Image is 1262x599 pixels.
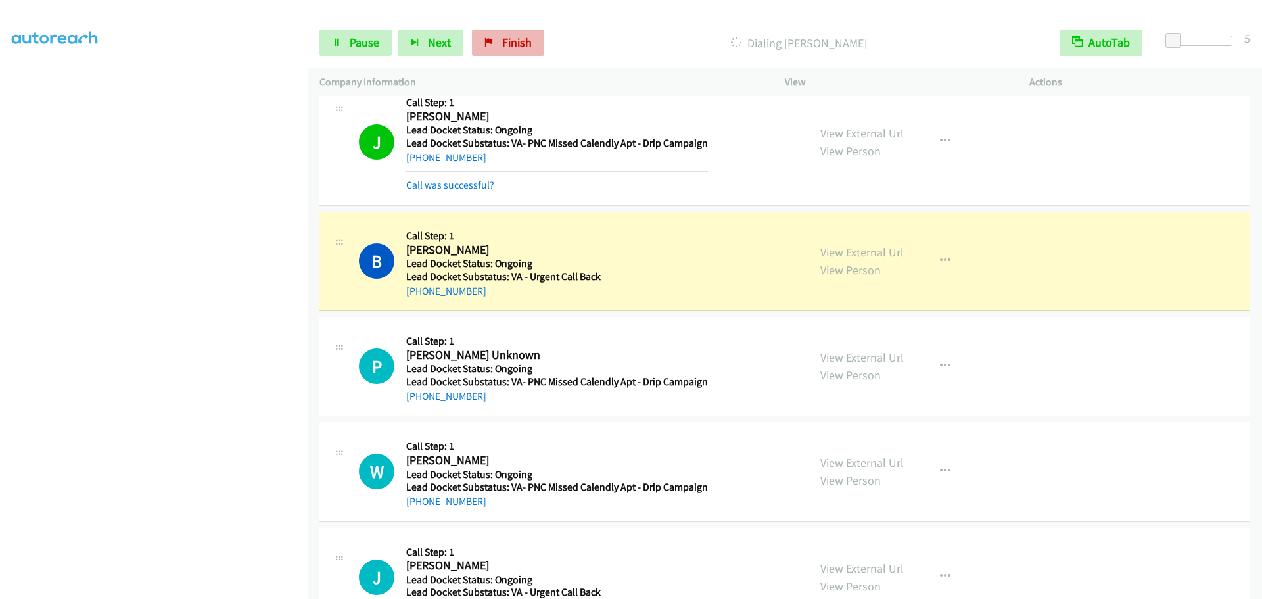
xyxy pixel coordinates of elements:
div: The call is yet to be attempted [359,454,394,489]
h1: P [359,348,394,384]
p: Actions [1029,74,1250,90]
a: View External Url [820,561,904,576]
h2: [PERSON_NAME] [406,109,708,124]
span: Pause [350,35,379,50]
a: [PHONE_NUMBER] [406,390,486,402]
a: Pause [319,30,392,56]
a: View Person [820,143,881,158]
a: View Person [820,579,881,594]
a: [PHONE_NUMBER] [406,495,486,508]
h2: [PERSON_NAME] [406,558,601,573]
h5: Call Step: 1 [406,440,708,453]
h5: Lead Docket Status: Ongoing [406,257,601,270]
div: Delay between calls (in seconds) [1172,36,1232,46]
h5: Lead Docket Status: Ongoing [406,362,708,375]
button: AutoTab [1060,30,1142,56]
h1: J [359,560,394,595]
a: Finish [472,30,544,56]
p: Company Information [319,74,761,90]
h2: [PERSON_NAME] Unknown [406,348,708,363]
a: View Person [820,473,881,488]
span: Finish [502,35,532,50]
h5: Call Step: 1 [406,229,601,243]
a: [PHONE_NUMBER] [406,285,486,297]
a: View External Url [820,245,904,260]
p: View [785,74,1006,90]
h5: Call Step: 1 [406,335,708,348]
button: Next [398,30,463,56]
a: View External Url [820,455,904,470]
h1: J [359,124,394,160]
h2: [PERSON_NAME] [406,453,708,468]
div: The call is yet to be attempted [359,560,394,595]
h5: Lead Docket Substatus: VA - Urgent Call Back [406,586,601,599]
a: View Person [820,368,881,383]
a: Call was successful? [406,179,494,191]
h5: Lead Docket Substatus: VA- PNC Missed Calendly Apt - Drip Campaign [406,481,708,494]
a: View External Url [820,350,904,365]
h5: Lead Docket Substatus: VA- PNC Missed Calendly Apt - Drip Campaign [406,137,708,150]
a: View Person [820,262,881,277]
h1: B [359,243,394,279]
p: Dialing [PERSON_NAME] [562,34,1036,52]
a: View External Url [820,126,904,141]
span: Next [428,35,451,50]
h5: Lead Docket Substatus: VA- PNC Missed Calendly Apt - Drip Campaign [406,375,708,389]
div: 5 [1244,30,1250,47]
div: The call is yet to be attempted [359,348,394,384]
h5: Lead Docket Substatus: VA - Urgent Call Back [406,270,601,283]
h1: W [359,454,394,489]
h5: Call Step: 1 [406,96,708,109]
h5: Lead Docket Status: Ongoing [406,124,708,137]
h5: Lead Docket Status: Ongoing [406,468,708,481]
h5: Lead Docket Status: Ongoing [406,573,601,587]
a: [PHONE_NUMBER] [406,151,486,164]
h5: Call Step: 1 [406,546,601,559]
h2: [PERSON_NAME] [406,243,601,258]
